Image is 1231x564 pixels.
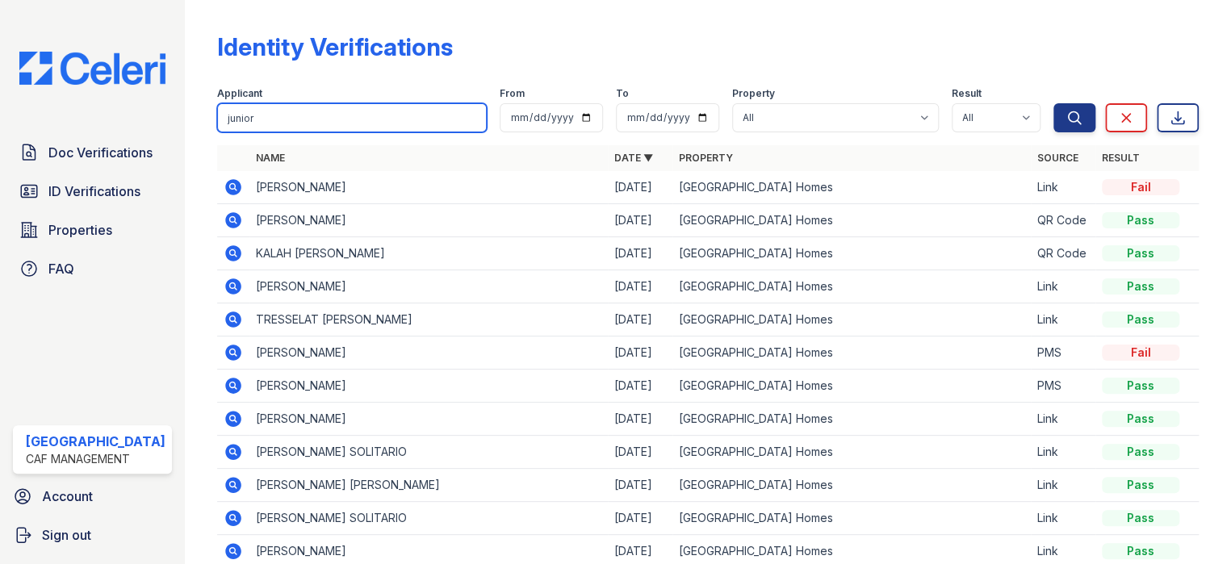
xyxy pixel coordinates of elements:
input: Search by name or phone number [217,103,487,132]
a: Source [1037,152,1078,164]
td: [GEOGRAPHIC_DATA] Homes [672,469,1031,502]
div: Pass [1102,444,1179,460]
div: Pass [1102,543,1179,559]
td: [DATE] [608,403,672,436]
span: Sign out [42,525,91,545]
a: Doc Verifications [13,136,172,169]
a: Name [256,152,285,164]
td: [DATE] [608,436,672,469]
span: FAQ [48,259,74,278]
div: Identity Verifications [217,32,453,61]
td: [PERSON_NAME] [249,370,608,403]
td: [DATE] [608,469,672,502]
label: To [616,87,629,100]
div: Pass [1102,212,1179,228]
div: Pass [1102,378,1179,394]
td: Link [1031,436,1095,469]
label: Property [732,87,775,100]
td: [DATE] [608,336,672,370]
span: Account [42,487,93,506]
div: Pass [1102,411,1179,427]
span: Doc Verifications [48,143,153,162]
img: CE_Logo_Blue-a8612792a0a2168367f1c8372b55b34899dd931a85d93a1a3d3e32e68fde9ad4.png [6,52,178,85]
a: Sign out [6,519,178,551]
td: [DATE] [608,204,672,237]
label: From [500,87,525,100]
td: [GEOGRAPHIC_DATA] Homes [672,502,1031,535]
td: PMS [1031,370,1095,403]
a: Result [1102,152,1140,164]
div: Fail [1102,179,1179,195]
div: Pass [1102,245,1179,261]
a: FAQ [13,253,172,285]
td: TRESSELAT [PERSON_NAME] [249,303,608,336]
div: Pass [1102,311,1179,328]
td: Link [1031,469,1095,502]
td: KALAH [PERSON_NAME] [249,237,608,270]
a: Account [6,480,178,512]
td: Link [1031,303,1095,336]
td: [GEOGRAPHIC_DATA] Homes [672,403,1031,436]
div: Fail [1102,345,1179,361]
a: ID Verifications [13,175,172,207]
a: Properties [13,214,172,246]
div: Pass [1102,510,1179,526]
td: [PERSON_NAME] [249,171,608,204]
td: [GEOGRAPHIC_DATA] Homes [672,336,1031,370]
td: [DATE] [608,171,672,204]
td: [PERSON_NAME] [PERSON_NAME] [249,469,608,502]
div: [GEOGRAPHIC_DATA] [26,432,165,451]
td: Link [1031,403,1095,436]
td: [GEOGRAPHIC_DATA] Homes [672,171,1031,204]
label: Applicant [217,87,262,100]
td: [PERSON_NAME] SOLITARIO [249,502,608,535]
td: [DATE] [608,270,672,303]
td: Link [1031,270,1095,303]
td: [PERSON_NAME] [249,403,608,436]
span: Properties [48,220,112,240]
td: [DATE] [608,370,672,403]
td: Link [1031,502,1095,535]
td: [PERSON_NAME] SOLITARIO [249,436,608,469]
td: [GEOGRAPHIC_DATA] Homes [672,436,1031,469]
a: Property [679,152,733,164]
span: ID Verifications [48,182,140,201]
div: Pass [1102,477,1179,493]
td: [GEOGRAPHIC_DATA] Homes [672,370,1031,403]
td: [GEOGRAPHIC_DATA] Homes [672,237,1031,270]
td: [PERSON_NAME] [249,204,608,237]
td: [DATE] [608,237,672,270]
td: Link [1031,171,1095,204]
div: Pass [1102,278,1179,295]
a: Date ▼ [614,152,653,164]
td: [DATE] [608,303,672,336]
td: [PERSON_NAME] [249,336,608,370]
div: CAF Management [26,451,165,467]
td: [DATE] [608,502,672,535]
label: Result [952,87,982,100]
td: [PERSON_NAME] [249,270,608,303]
td: [GEOGRAPHIC_DATA] Homes [672,303,1031,336]
td: [GEOGRAPHIC_DATA] Homes [672,204,1031,237]
td: [GEOGRAPHIC_DATA] Homes [672,270,1031,303]
td: QR Code [1031,204,1095,237]
td: QR Code [1031,237,1095,270]
td: PMS [1031,336,1095,370]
